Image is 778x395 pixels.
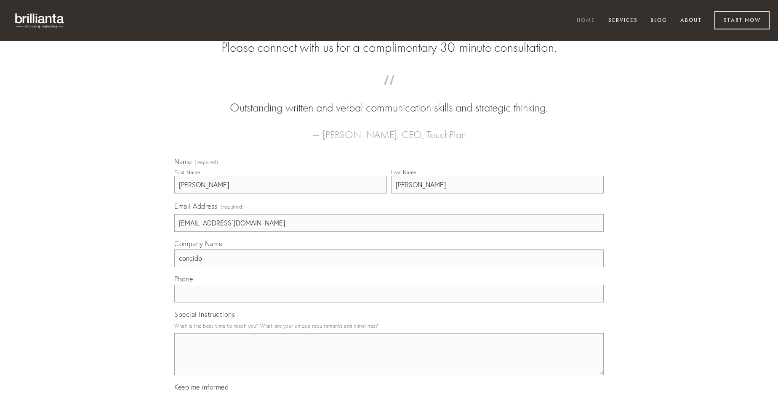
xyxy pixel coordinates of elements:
[174,157,192,166] span: Name
[571,14,601,28] a: Home
[645,14,673,28] a: Blog
[174,169,200,175] div: First Name
[188,83,590,116] blockquote: Outstanding written and verbal communication skills and strategic thinking.
[188,116,590,143] figcaption: — [PERSON_NAME], CEO, TouchPlan
[8,8,72,33] img: brillianta - research, strategy, marketing
[221,201,244,212] span: (required)
[675,14,707,28] a: About
[174,275,193,283] span: Phone
[174,40,604,56] h2: Please connect with us for a complimentary 30-minute consultation.
[174,310,235,318] span: Special Instructions
[194,160,218,165] span: (required)
[174,320,604,331] p: What is the best time to reach you? What are your unique requirements and timelines?
[188,83,590,100] span: “
[603,14,643,28] a: Services
[391,169,416,175] div: Last Name
[174,383,229,391] span: Keep me informed
[174,202,218,210] span: Email Address
[174,239,222,248] span: Company Name
[714,11,770,29] a: Start Now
